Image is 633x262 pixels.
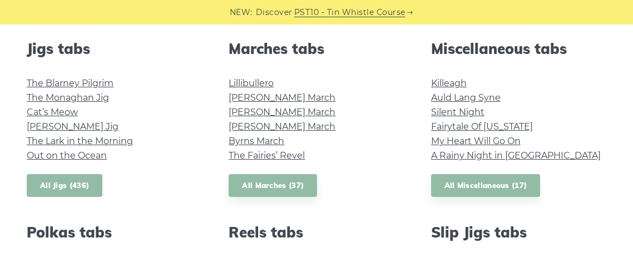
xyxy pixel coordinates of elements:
[431,136,521,146] a: My Heart Will Go On
[27,92,109,103] a: The Monaghan Jig
[229,107,335,117] a: [PERSON_NAME] March
[294,6,405,19] a: PST10 - Tin Whistle Course
[27,107,78,117] a: Cat’s Meow
[27,150,107,161] a: Out on the Ocean
[229,92,335,103] a: [PERSON_NAME] March
[230,6,253,19] span: NEW:
[27,121,118,132] a: [PERSON_NAME] Jig
[229,224,404,241] h2: Reels tabs
[256,6,293,19] span: Discover
[27,224,202,241] h2: Polkas tabs
[431,92,501,103] a: Auld Lang Syne
[229,121,335,132] a: [PERSON_NAME] March
[27,78,113,88] a: The Blarney Pilgrim
[229,40,404,57] h2: Marches tabs
[431,40,606,57] h2: Miscellaneous tabs
[229,174,317,197] a: All Marches (37)
[27,40,202,57] h2: Jigs tabs
[229,150,305,161] a: The Fairies’ Revel
[431,78,467,88] a: Killeagh
[431,150,601,161] a: A Rainy Night in [GEOGRAPHIC_DATA]
[431,174,541,197] a: All Miscellaneous (17)
[229,136,284,146] a: Byrns March
[431,224,606,241] h2: Slip Jigs tabs
[431,121,533,132] a: Fairytale Of [US_STATE]
[431,107,484,117] a: Silent Night
[27,174,102,197] a: All Jigs (436)
[27,136,133,146] a: The Lark in the Morning
[229,78,274,88] a: Lillibullero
